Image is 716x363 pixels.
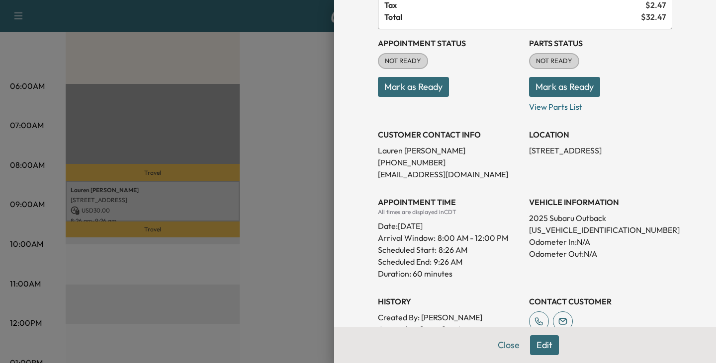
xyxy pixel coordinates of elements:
button: Edit [530,335,559,355]
p: [EMAIL_ADDRESS][DOMAIN_NAME] [378,168,521,180]
p: Created At : [DATE] 7:42:41 AM [378,323,521,335]
span: NOT READY [530,56,578,66]
p: Created By : [PERSON_NAME] [378,311,521,323]
p: 2025 Subaru Outback [529,212,672,224]
p: Odometer In: N/A [529,236,672,248]
p: View Parts List [529,97,672,113]
span: NOT READY [379,56,427,66]
p: [STREET_ADDRESS] [529,145,672,156]
span: Total [384,11,641,23]
span: $ 32.47 [641,11,666,23]
p: 8:26 AM [439,244,467,256]
p: Arrival Window: [378,232,521,244]
h3: CONTACT CUSTOMER [529,295,672,307]
div: All times are displayed in CDT [378,208,521,216]
h3: APPOINTMENT TIME [378,196,521,208]
p: 9:26 AM [434,256,462,268]
h3: Appointment Status [378,37,521,49]
h3: CUSTOMER CONTACT INFO [378,129,521,141]
span: 8:00 AM - 12:00 PM [438,232,508,244]
p: [PHONE_NUMBER] [378,156,521,168]
p: Scheduled Start: [378,244,437,256]
button: Mark as Ready [378,77,449,97]
div: Date: [DATE] [378,216,521,232]
h3: Parts Status [529,37,672,49]
p: Odometer Out: N/A [529,248,672,260]
h3: History [378,295,521,307]
button: Close [491,335,526,355]
h3: LOCATION [529,129,672,141]
h3: VEHICLE INFORMATION [529,196,672,208]
p: Scheduled End: [378,256,432,268]
p: [US_VEHICLE_IDENTIFICATION_NUMBER] [529,224,672,236]
p: Lauren [PERSON_NAME] [378,145,521,156]
button: Mark as Ready [529,77,600,97]
p: Duration: 60 minutes [378,268,521,280]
